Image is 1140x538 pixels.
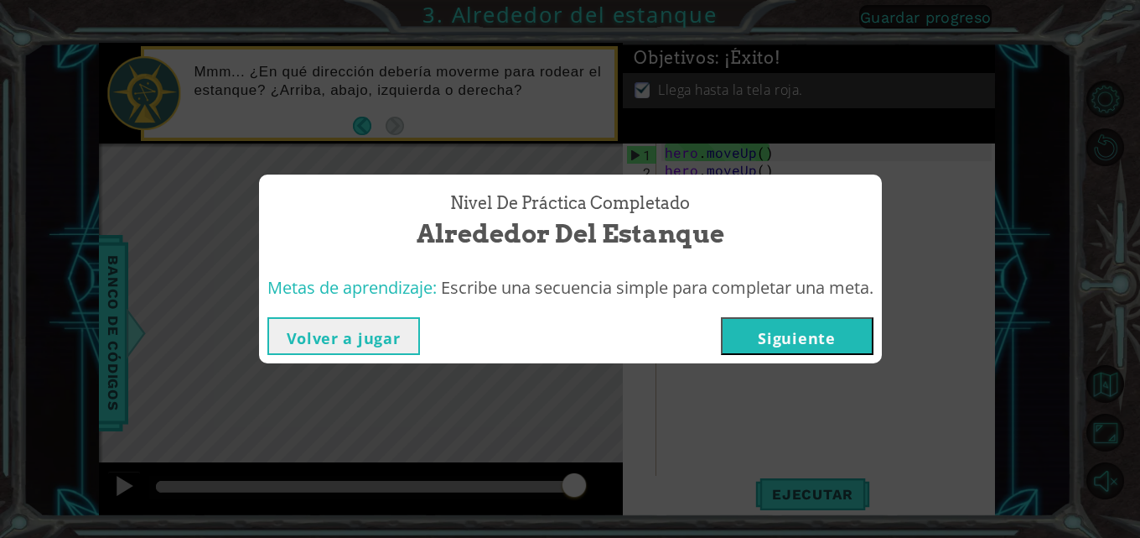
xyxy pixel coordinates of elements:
[267,317,420,355] button: Volver a jugar
[441,276,873,299] span: Escribe una secuencia simple para completar una meta.
[267,276,437,299] span: Metas de aprendizaje:
[721,317,873,355] button: Siguiente
[450,191,690,216] span: Nivel de práctica Completado
[417,216,724,252] span: Alrededor del estanque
